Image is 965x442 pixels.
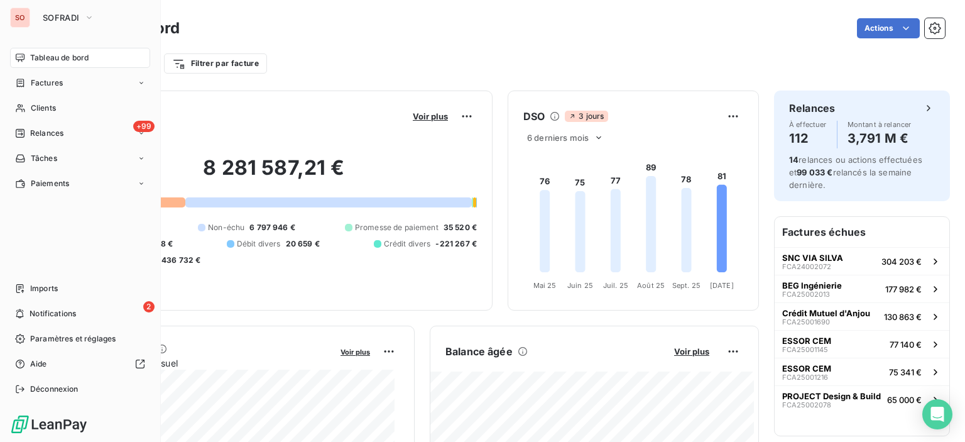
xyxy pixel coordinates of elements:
[670,346,713,357] button: Voir plus
[890,340,922,350] span: 77 140 €
[848,121,912,128] span: Montant à relancer
[164,53,267,74] button: Filtrer par facture
[672,281,701,290] tspan: Sept. 25
[782,280,842,290] span: BEG Ingénierie
[435,238,477,250] span: -221 267 €
[789,155,922,190] span: relances ou actions effectuées et relancés la semaine dernière.
[133,121,155,132] span: +99
[674,346,709,356] span: Voir plus
[384,238,431,250] span: Crédit divers
[848,128,912,148] h4: 3,791 M €
[409,111,452,122] button: Voir plus
[887,395,922,405] span: 65 000 €
[43,13,79,23] span: SOFRADI
[445,344,513,359] h6: Balance âgée
[10,354,150,374] a: Aide
[30,308,76,319] span: Notifications
[637,281,665,290] tspan: Août 25
[782,391,881,401] span: PROJECT Design & Build
[857,18,920,38] button: Actions
[31,153,57,164] span: Tâches
[355,222,439,233] span: Promesse de paiement
[782,318,830,326] span: FCA25001690
[533,281,557,290] tspan: Mai 25
[523,109,545,124] h6: DSO
[789,101,835,116] h6: Relances
[881,257,922,267] span: 304 203 €
[158,255,201,266] span: -436 732 €
[775,247,949,275] button: SNC VIA SILVAFCA24002072304 203 €
[341,348,370,356] span: Voir plus
[922,399,952,429] div: Open Intercom Messenger
[782,290,830,298] span: FCA25002013
[775,358,949,385] button: ESSOR CEMFCA2500121675 341 €
[782,253,843,263] span: SNC VIA SILVA
[208,222,244,233] span: Non-échu
[782,401,831,409] span: FCA25002078
[30,358,47,370] span: Aide
[884,312,922,322] span: 130 863 €
[567,281,593,290] tspan: Juin 25
[782,363,831,373] span: ESSOR CEM
[31,178,69,189] span: Paiements
[444,222,477,233] span: 35 520 €
[889,367,922,377] span: 75 341 €
[782,308,870,318] span: Crédit Mutuel d'Anjou
[71,155,477,193] h2: 8 281 587,21 €
[789,155,799,165] span: 14
[286,238,320,250] span: 20 659 €
[249,222,295,233] span: 6 797 946 €
[30,384,79,395] span: Déconnexion
[782,263,831,270] span: FCA24002072
[565,111,608,122] span: 3 jours
[30,52,89,64] span: Tableau de bord
[30,333,116,345] span: Paramètres et réglages
[31,102,56,114] span: Clients
[775,217,949,247] h6: Factures échues
[789,128,827,148] h4: 112
[413,111,448,121] span: Voir plus
[337,346,374,357] button: Voir plus
[10,8,30,28] div: SO
[775,302,949,330] button: Crédit Mutuel d'AnjouFCA25001690130 863 €
[31,77,63,89] span: Factures
[782,336,831,346] span: ESSOR CEM
[71,356,332,370] span: Chiffre d'affaires mensuel
[782,346,828,353] span: FCA25001145
[885,284,922,294] span: 177 982 €
[775,330,949,358] button: ESSOR CEMFCA2500114577 140 €
[30,283,58,294] span: Imports
[143,301,155,312] span: 2
[30,128,63,139] span: Relances
[789,121,827,128] span: À effectuer
[775,275,949,302] button: BEG IngénierieFCA25002013177 982 €
[527,133,589,143] span: 6 derniers mois
[782,373,828,381] span: FCA25001216
[710,281,734,290] tspan: [DATE]
[603,281,628,290] tspan: Juil. 25
[797,167,832,177] span: 99 033 €
[10,414,88,434] img: Logo LeanPay
[237,238,281,250] span: Débit divers
[775,385,949,413] button: PROJECT Design & BuildFCA2500207865 000 €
